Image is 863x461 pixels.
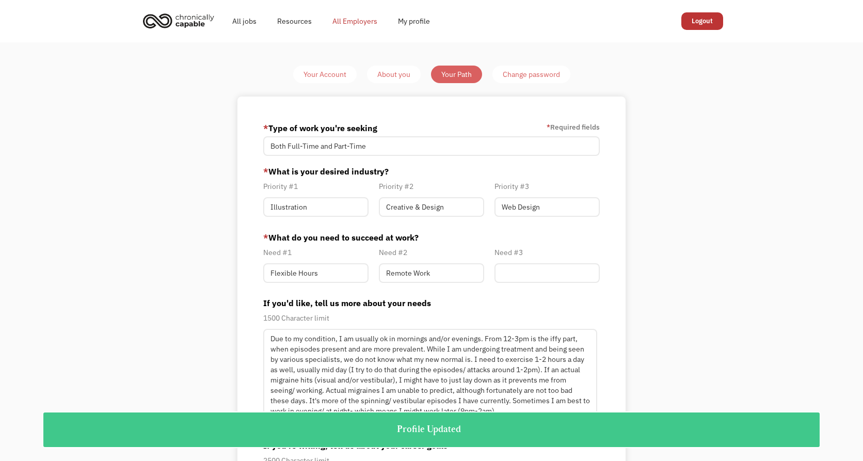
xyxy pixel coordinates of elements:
[377,68,410,81] div: About you
[503,68,560,81] div: Change password
[263,297,600,309] label: If you'd like, tell us more about your needs
[379,246,484,259] div: Need #2
[140,9,222,32] a: home
[263,120,377,136] label: Type of work you're seeking
[263,312,600,324] div: 1500 Character limit
[140,9,217,32] img: Chronically Capable logo
[547,121,600,133] label: Required fields
[303,68,346,81] div: Your Account
[494,246,600,259] div: Need #3
[492,66,570,83] a: Change password
[367,66,421,83] a: About you
[263,246,369,259] div: Need #1
[43,422,815,438] div: Profile Updated
[322,5,388,38] a: All Employers
[267,5,322,38] a: Resources
[263,180,369,193] div: Priority #1
[263,165,600,178] label: What is your desired industry?
[379,180,484,193] div: Priority #2
[263,231,600,244] label: What do you need to succeed at work?
[441,68,472,81] div: Your Path
[293,66,357,83] a: Your Account
[388,5,440,38] a: My profile
[431,66,482,83] a: Your Path
[222,5,267,38] a: All jobs
[494,180,600,193] div: Priority #3
[681,12,723,30] a: Logout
